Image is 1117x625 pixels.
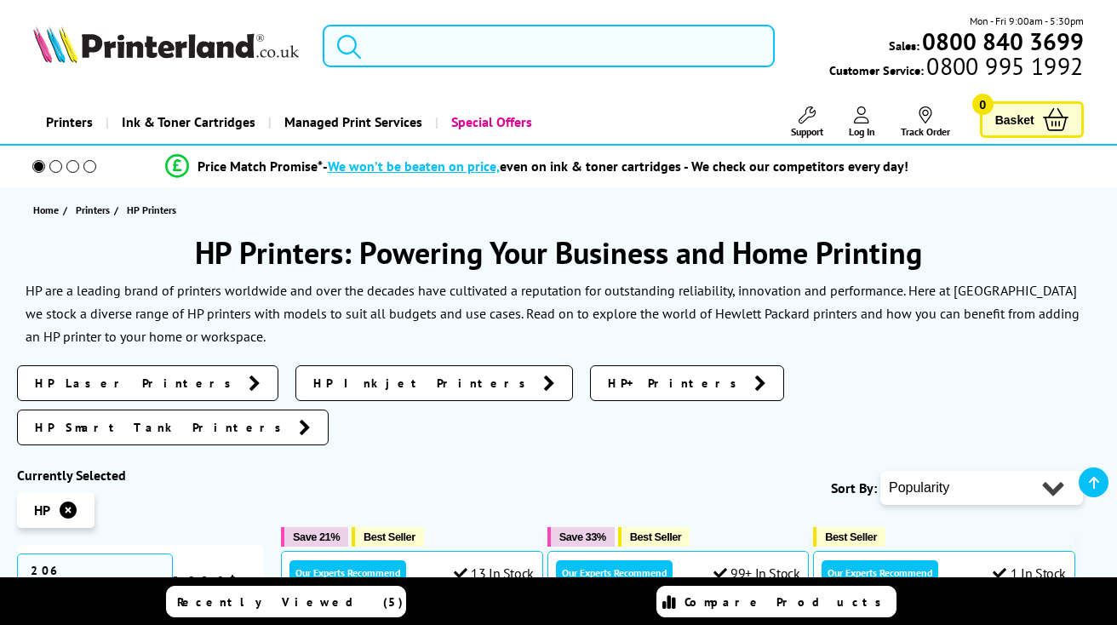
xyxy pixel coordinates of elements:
span: Price Match Promise* [198,158,323,175]
a: HP Smart Tank Printers [17,410,329,445]
span: HP+ Printers [608,375,746,392]
span: 206 Products Found [17,553,173,618]
span: Basket [995,108,1034,131]
span: We won’t be beaten on price, [328,158,500,175]
span: Printers [76,201,110,219]
button: Best Seller [618,527,690,547]
a: Track Order [901,106,950,138]
div: Our Experts Recommend [289,560,406,585]
span: HP Laser Printers [35,375,240,392]
div: Our Experts Recommend [556,560,673,585]
p: HP are a leading brand of printers worldwide and over the decades have cultivated a reputation fo... [26,282,1080,345]
img: Printerland Logo [33,26,299,63]
span: Best Seller [364,530,415,543]
li: modal_Promise [9,152,1064,181]
span: Support [791,125,823,138]
a: HP Laser Printers [17,365,278,401]
a: Managed Print Services [268,100,435,144]
button: Best Seller [813,527,885,547]
span: 0 [972,94,994,115]
span: Ink & Toner Cartridges [122,100,255,144]
span: Sort By: [831,479,877,496]
a: Printers [76,201,114,219]
span: 0800 995 1992 [924,58,1083,74]
span: Compare Products [685,594,891,610]
h1: HP Printers: Powering Your Business and Home Printing [17,232,1100,272]
button: Save 21% [281,527,348,547]
a: HP+ Printers [590,365,784,401]
a: Basket 0 [980,101,1084,138]
div: 99+ In Stock [713,565,800,582]
span: HP Inkjet Printers [313,375,535,392]
span: Save 21% [293,530,340,543]
a: Special Offers [435,100,545,144]
a: 0800 840 3699 [919,33,1084,49]
a: Home [33,201,63,219]
a: Ink & Toner Cartridges [106,100,268,144]
span: Sales: [889,37,919,54]
div: Currently Selected [17,467,264,484]
a: Support [791,106,823,138]
span: Best Seller [825,530,877,543]
a: HP Inkjet Printers [295,365,573,401]
button: Best Seller [352,527,424,547]
button: Save 33% [547,527,615,547]
span: Save 33% [559,530,606,543]
div: - even on ink & toner cartridges - We check our competitors every day! [323,158,908,175]
a: reset filters [173,571,252,603]
a: Recently Viewed (5) [166,586,406,617]
a: Log In [849,106,875,138]
b: 0800 840 3699 [922,26,1084,57]
div: 13 In Stock [454,565,534,582]
a: Compare Products [656,586,896,617]
span: Log In [849,125,875,138]
div: Our Experts Recommend [822,560,938,585]
span: HP Printers [127,204,176,216]
a: Printerland Logo [33,26,301,66]
span: Mon - Fri 9:00am - 5:30pm [970,13,1084,29]
span: HP [34,502,50,519]
span: Customer Service: [829,58,1083,78]
div: 1 In Stock [993,565,1066,582]
a: Printers [33,100,106,144]
span: Best Seller [630,530,682,543]
span: HP Smart Tank Printers [35,419,290,436]
span: Recently Viewed (5) [177,594,404,610]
